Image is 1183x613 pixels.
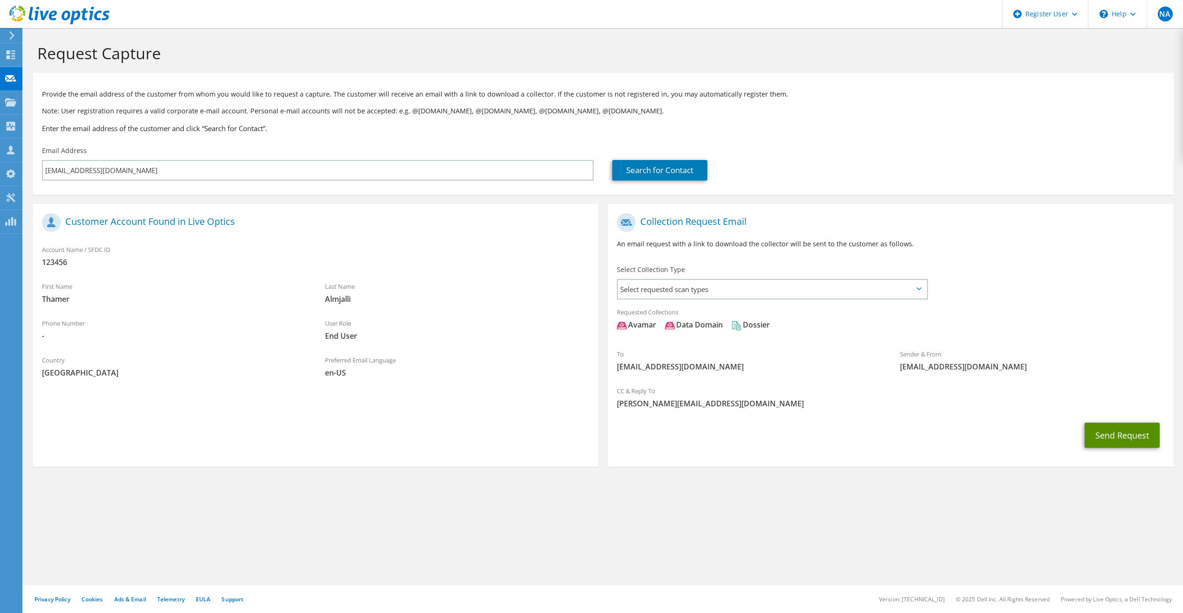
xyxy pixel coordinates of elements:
[617,320,656,330] div: Avamar
[35,595,70,603] a: Privacy Policy
[114,595,146,603] a: Ads & Email
[608,344,891,376] div: To
[891,344,1174,376] div: Sender & From
[665,320,723,330] div: Data Domain
[33,350,316,383] div: Country
[33,240,598,272] div: Account Name / SFDC ID
[325,294,589,304] span: Almjalli
[732,320,770,330] div: Dossier
[617,265,685,274] label: Select Collection Type
[956,595,1050,603] li: © 2025 Dell Inc. All Rights Reserved
[221,595,243,603] a: Support
[316,277,599,309] div: Last Name
[42,89,1164,99] p: Provide the email address of the customer from whom you would like to request a capture. The cust...
[612,160,707,181] a: Search for Contact
[42,368,306,378] span: [GEOGRAPHIC_DATA]
[316,350,599,383] div: Preferred Email Language
[42,213,584,232] h1: Customer Account Found in Live Optics
[42,257,589,267] span: 123456
[617,362,881,372] span: [EMAIL_ADDRESS][DOMAIN_NAME]
[608,302,1173,340] div: Requested Collections
[608,381,1173,413] div: CC & Reply To
[42,106,1164,116] p: Note: User registration requires a valid corporate e-mail account. Personal e-mail accounts will ...
[617,213,1159,232] h1: Collection Request Email
[900,362,1164,372] span: [EMAIL_ADDRESS][DOMAIN_NAME]
[1100,10,1108,18] svg: \n
[33,313,316,346] div: Phone Number
[33,277,316,309] div: First Name
[1158,7,1173,21] span: NA
[42,294,306,304] span: Thamer
[42,123,1164,133] h3: Enter the email address of the customer and click “Search for Contact”.
[82,595,103,603] a: Cookies
[37,43,1164,63] h1: Request Capture
[325,331,589,341] span: End User
[618,280,926,299] span: Select requested scan types
[42,331,306,341] span: -
[617,239,1164,249] p: An email request with a link to download the collector will be sent to the customer as follows.
[617,398,1164,409] span: [PERSON_NAME][EMAIL_ADDRESS][DOMAIN_NAME]
[316,313,599,346] div: User Role
[1061,595,1172,603] li: Powered by Live Optics, a Dell Technology
[1085,423,1160,448] button: Send Request
[325,368,589,378] span: en-US
[196,595,210,603] a: EULA
[157,595,185,603] a: Telemetry
[879,595,945,603] li: Version: [TECHNICAL_ID]
[42,146,87,155] label: Email Address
